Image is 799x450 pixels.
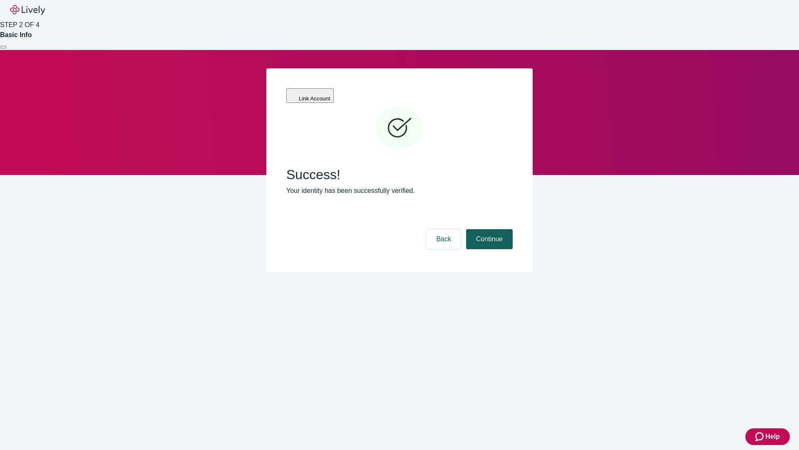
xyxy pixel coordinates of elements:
span: Success! [286,167,513,182]
span: Help [765,432,780,442]
svg: Zendesk support icon [755,432,765,442]
button: Zendesk support iconHelp [745,428,790,445]
button: Continue [466,229,513,249]
button: Link Account [286,88,334,103]
img: Lively [10,5,45,15]
button: Back [426,229,461,249]
svg: Checkmark icon [375,103,424,153]
p: Your identity has been successfully verified. [286,186,513,196]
